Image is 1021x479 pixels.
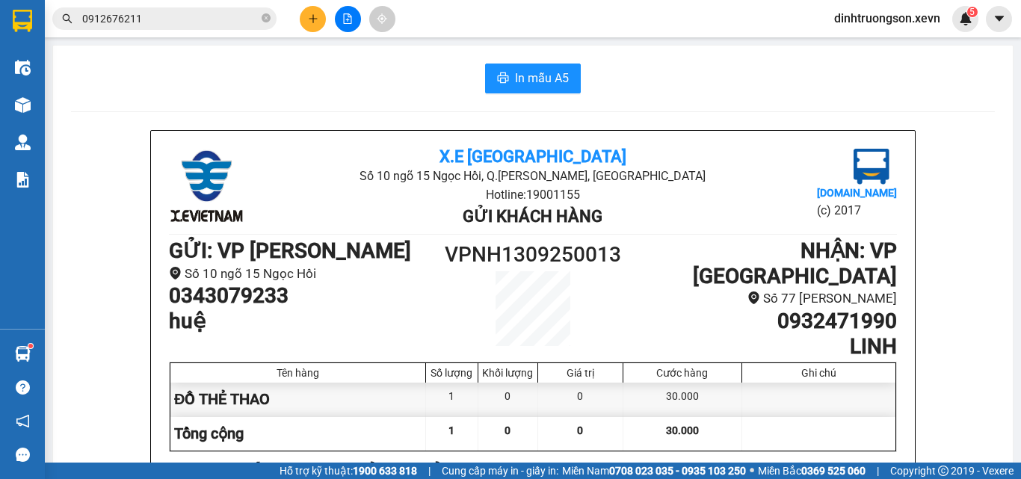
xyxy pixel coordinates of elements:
div: Tên hàng [174,367,422,379]
b: X.E [GEOGRAPHIC_DATA] [439,147,626,166]
span: | [428,463,431,479]
h1: LINH [624,334,897,359]
div: Ghi chú [746,367,892,379]
span: Miền Nam [562,463,746,479]
span: ⚪️ [750,468,754,474]
img: warehouse-icon [15,60,31,75]
li: Số 10 ngõ 15 Ngọc Hồi, Q.[PERSON_NAME], [GEOGRAPHIC_DATA] [290,167,775,185]
span: notification [16,414,30,428]
span: aim [377,13,387,24]
span: printer [497,72,509,86]
img: logo.jpg [854,149,889,185]
img: logo.jpg [169,149,244,223]
h1: 0343079233 [169,283,442,309]
h1: VPNH1309250013 [442,238,624,271]
h1: huệ [169,309,442,334]
span: message [16,448,30,462]
div: 1 [426,383,478,416]
b: NHẬN : VP [GEOGRAPHIC_DATA] [693,238,897,288]
span: 5 [969,7,975,17]
button: aim [369,6,395,32]
span: Miền Bắc [758,463,866,479]
span: copyright [938,466,948,476]
li: (c) 2017 [817,201,897,220]
span: 0 [505,424,510,436]
span: 1 [448,424,454,436]
span: Hỗ trợ kỹ thuật: [280,463,417,479]
img: logo-vxr [13,10,32,32]
div: Giá trị [542,367,619,379]
div: 30.000 [623,383,742,416]
img: warehouse-icon [15,135,31,150]
span: plus [308,13,318,24]
sup: 1 [28,344,33,348]
span: close-circle [262,13,271,22]
b: GỬI : VP [PERSON_NAME] [169,238,411,263]
span: Tổng cộng [174,424,244,442]
div: Số lượng [430,367,474,379]
li: Số 77 [PERSON_NAME] [624,288,897,309]
span: 30.000 [666,424,699,436]
button: printerIn mẫu A5 [485,64,581,93]
span: question-circle [16,380,30,395]
b: Gửi khách hàng [463,207,602,226]
strong: 0708 023 035 - 0935 103 250 [609,465,746,477]
img: icon-new-feature [959,12,972,25]
div: Khối lượng [482,367,534,379]
div: ĐỒ THẺ THAO [170,383,426,416]
span: | [877,463,879,479]
span: In mẫu A5 [515,69,569,87]
span: environment [169,267,182,279]
span: environment [747,291,760,304]
span: search [62,13,73,24]
strong: 1900 633 818 [353,465,417,477]
sup: 5 [967,7,978,17]
span: Cung cấp máy in - giấy in: [442,463,558,479]
button: file-add [335,6,361,32]
h1: 0932471990 [624,309,897,334]
b: [DOMAIN_NAME] [817,187,897,199]
div: Cước hàng [627,367,738,379]
li: Số 10 ngõ 15 Ngọc Hồi [169,264,442,284]
strong: 0369 525 060 [801,465,866,477]
img: warehouse-icon [15,346,31,362]
div: 0 [538,383,623,416]
span: caret-down [993,12,1006,25]
img: warehouse-icon [15,97,31,113]
span: close-circle [262,12,271,26]
button: plus [300,6,326,32]
img: solution-icon [15,172,31,188]
span: dinhtruongson.xevn [822,9,952,28]
div: 0 [478,383,538,416]
input: Tìm tên, số ĐT hoặc mã đơn [82,10,259,27]
li: Hotline: 19001155 [290,185,775,204]
button: caret-down [986,6,1012,32]
span: file-add [342,13,353,24]
span: 0 [577,424,583,436]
